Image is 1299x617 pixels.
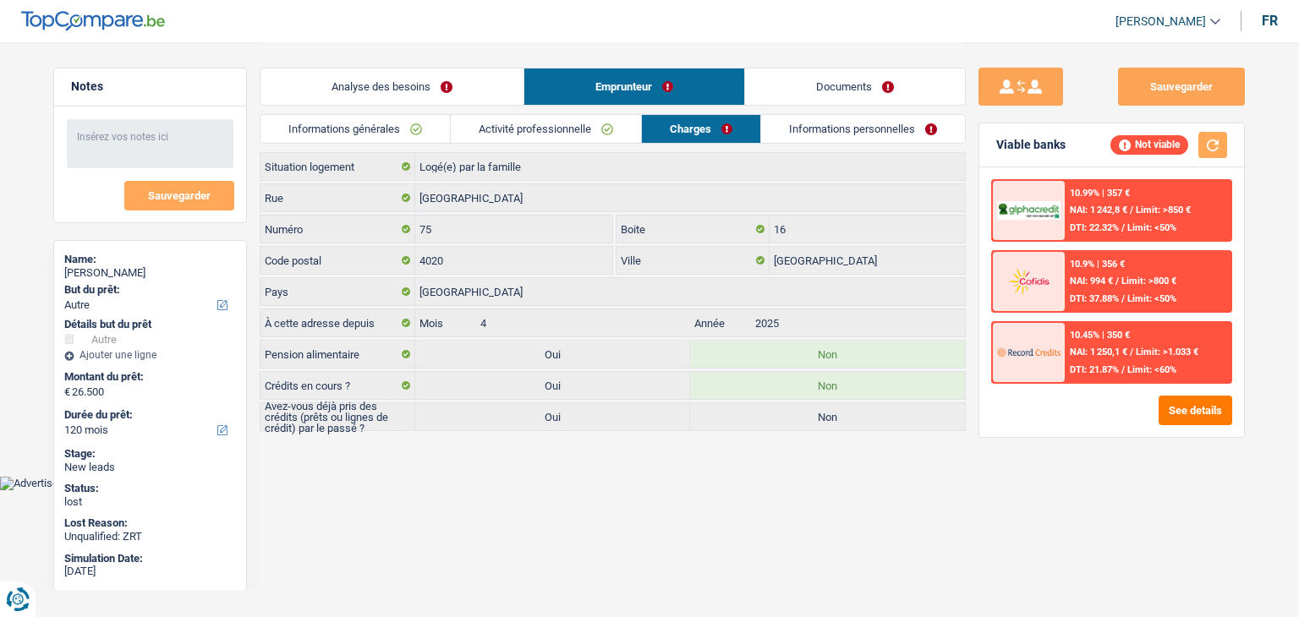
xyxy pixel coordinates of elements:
a: Activité professionnelle [451,115,641,143]
label: Avez-vous déjà pris des crédits (prêts ou lignes de crédit) par le passé ? [260,403,415,430]
div: Unqualified: ZRT [64,530,236,543]
button: Sauvegarder [1118,68,1245,106]
button: Sauvegarder [124,181,234,210]
a: Informations générales [260,115,450,143]
label: À cette adresse depuis [260,309,415,336]
div: 10.99% | 357 € [1070,188,1130,199]
h5: Notes [71,79,229,94]
span: NAI: 1 250,1 € [1070,347,1127,358]
div: Simulation Date: [64,552,236,565]
label: Boite [617,216,770,243]
img: Record Credits [997,336,1060,368]
div: 10.45% | 350 € [1070,330,1130,341]
button: See details [1159,396,1232,425]
div: Status: [64,482,236,495]
label: Rue [260,184,415,211]
label: But du prêt: [64,283,233,297]
a: Documents [745,68,965,105]
img: Cofidis [997,265,1060,297]
input: AAAA [751,309,965,336]
span: Limit: >1.033 € [1136,347,1198,358]
div: Lost Reason: [64,516,236,530]
label: Montant du prêt: [64,370,233,384]
div: Not viable [1110,135,1188,154]
span: Limit: <50% [1127,222,1176,233]
div: 10.9% | 356 € [1070,259,1125,270]
label: Code postal [260,247,415,274]
span: Limit: <50% [1127,293,1176,304]
label: Non [690,341,965,368]
a: Informations personnelles [761,115,965,143]
label: Durée du prêt: [64,408,233,422]
span: / [1121,364,1125,375]
div: Détails but du prêt [64,318,236,331]
span: / [1121,222,1125,233]
div: Viable banks [996,138,1066,152]
label: Non [690,372,965,399]
div: New leads [64,461,236,474]
span: DTI: 21.87% [1070,364,1119,375]
span: / [1121,293,1125,304]
label: Oui [415,341,690,368]
a: Analyse des besoins [260,68,523,105]
label: Mois [415,309,475,336]
a: [PERSON_NAME] [1102,8,1220,35]
div: Stage: [64,447,236,461]
div: [PERSON_NAME] [64,266,236,280]
label: Pays [260,278,415,305]
a: Emprunteur [524,68,744,105]
span: / [1130,205,1133,216]
span: / [1115,276,1119,287]
div: [DATE] [64,565,236,578]
span: NAI: 994 € [1070,276,1113,287]
span: Sauvegarder [148,190,211,201]
label: Situation logement [260,153,415,180]
label: Non [690,403,965,430]
label: Numéro [260,216,415,243]
div: Name: [64,253,236,266]
span: Limit: <60% [1127,364,1176,375]
div: lost [64,495,236,509]
span: DTI: 37.88% [1070,293,1119,304]
img: TopCompare Logo [21,11,165,31]
label: Année [690,309,750,336]
div: fr [1262,13,1278,29]
span: NAI: 1 242,8 € [1070,205,1127,216]
label: Ville [617,247,770,274]
span: DTI: 22.32% [1070,222,1119,233]
a: Charges [642,115,760,143]
label: Crédits en cours ? [260,372,415,399]
span: € [64,385,70,399]
span: Limit: >800 € [1121,276,1176,287]
label: Oui [415,403,690,430]
label: Pension alimentaire [260,341,415,368]
label: Oui [415,372,690,399]
div: Ajouter une ligne [64,349,236,361]
span: Limit: >850 € [1136,205,1191,216]
img: AlphaCredit [997,201,1060,221]
span: [PERSON_NAME] [1115,14,1206,29]
input: MM [476,309,690,336]
span: / [1130,347,1133,358]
